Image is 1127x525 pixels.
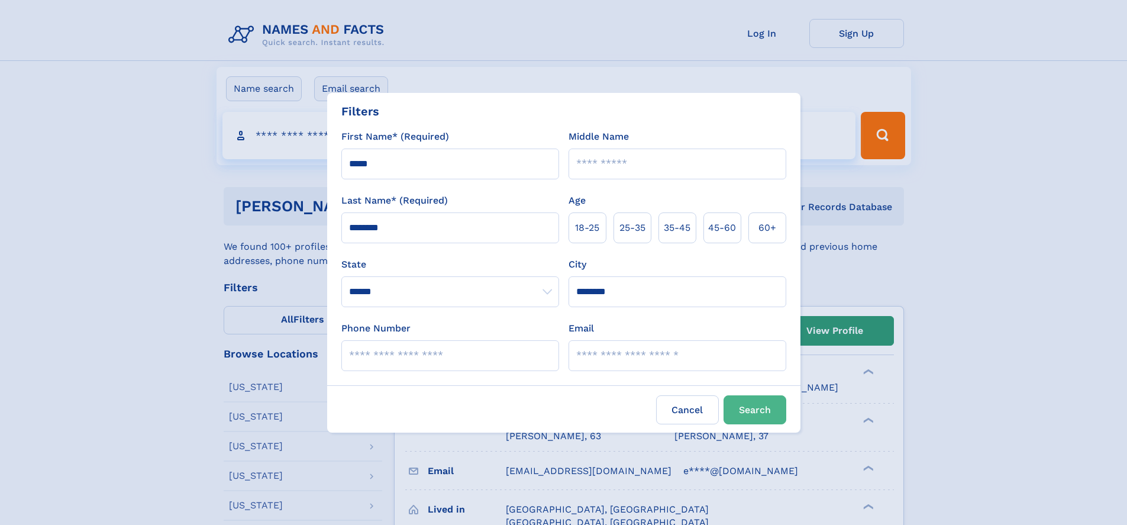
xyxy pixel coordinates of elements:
[341,257,559,272] label: State
[619,221,645,235] span: 25‑35
[569,257,586,272] label: City
[724,395,786,424] button: Search
[664,221,690,235] span: 35‑45
[569,321,594,336] label: Email
[341,102,379,120] div: Filters
[569,130,629,144] label: Middle Name
[758,221,776,235] span: 60+
[341,321,411,336] label: Phone Number
[341,130,449,144] label: First Name* (Required)
[341,194,448,208] label: Last Name* (Required)
[569,194,586,208] label: Age
[708,221,736,235] span: 45‑60
[575,221,599,235] span: 18‑25
[656,395,719,424] label: Cancel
